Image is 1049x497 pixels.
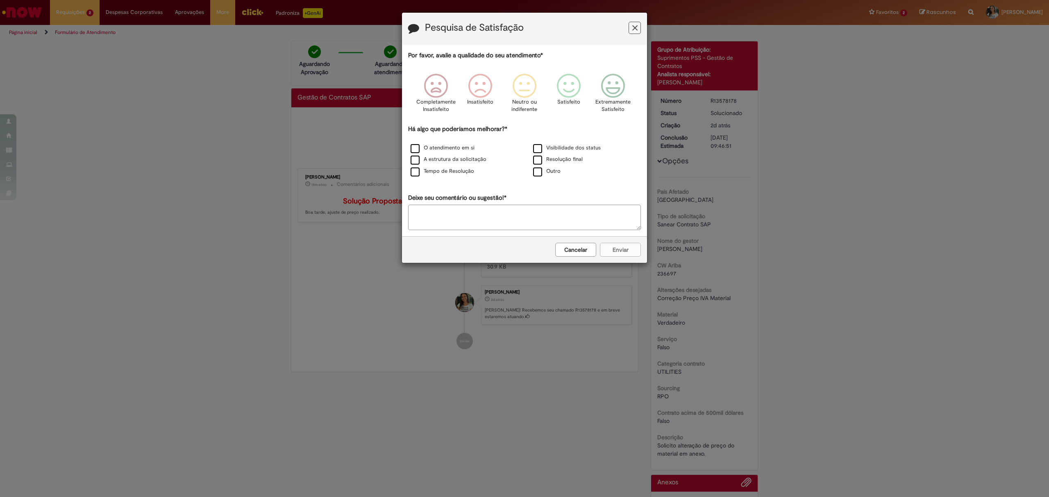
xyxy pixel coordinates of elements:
[555,243,596,257] button: Cancelar
[510,98,539,113] p: Neutro ou indiferente
[504,68,545,124] div: Neutro ou indiferente
[533,144,601,152] label: Visibilidade dos status
[467,98,493,106] p: Insatisfeito
[411,156,486,163] label: A estrutura da solicitação
[592,68,634,124] div: Extremamente Satisfeito
[557,98,580,106] p: Satisfeito
[459,68,501,124] div: Insatisfeito
[408,51,543,60] label: Por favor, avalie a qualidade do seu atendimento*
[408,125,641,178] div: Há algo que poderíamos melhorar?*
[533,167,561,175] label: Outro
[595,98,631,113] p: Extremamente Satisfeito
[533,156,583,163] label: Resolução final
[411,144,475,152] label: O atendimento em si
[411,167,474,175] label: Tempo de Resolução
[416,98,456,113] p: Completamente Insatisfeito
[408,194,506,202] label: Deixe seu comentário ou sugestão!*
[415,68,456,124] div: Completamente Insatisfeito
[425,23,524,33] label: Pesquisa de Satisfação
[548,68,590,124] div: Satisfeito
